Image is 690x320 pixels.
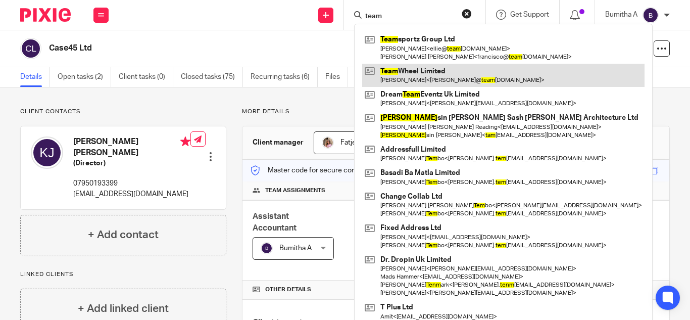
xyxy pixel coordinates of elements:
[279,245,312,252] span: Bumitha A
[73,136,190,158] h4: [PERSON_NAME] [PERSON_NAME]
[181,67,243,87] a: Closed tasks (75)
[20,8,71,22] img: Pixie
[73,158,190,168] h5: (Director)
[251,67,318,87] a: Recurring tasks (6)
[265,286,311,294] span: Other details
[253,212,297,232] span: Assistant Accountant
[180,136,190,147] i: Primary
[510,11,549,18] span: Get Support
[322,136,334,149] img: MicrosoftTeams-image%20(5).png
[78,301,169,316] h4: + Add linked client
[364,12,455,21] input: Search
[325,67,348,87] a: Files
[20,270,226,279] p: Linked clients
[253,138,304,148] h3: Client manager
[462,9,472,19] button: Clear
[265,187,325,195] span: Team assignments
[119,67,173,87] a: Client tasks (0)
[20,67,50,87] a: Details
[20,108,226,116] p: Client contacts
[31,136,63,169] img: svg%3E
[20,38,41,59] img: svg%3E
[73,178,190,189] p: 07950193399
[242,108,670,116] p: More details
[73,189,190,199] p: [EMAIL_ADDRESS][DOMAIN_NAME]
[261,242,273,254] img: svg%3E
[340,139,380,146] span: Fatjeta Malaj
[605,10,637,20] p: Bumitha A
[88,227,159,243] h4: + Add contact
[250,165,424,175] p: Master code for secure communications and files
[49,43,436,54] h2: Case45 Ltd
[58,67,111,87] a: Open tasks (2)
[643,7,659,23] img: svg%3E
